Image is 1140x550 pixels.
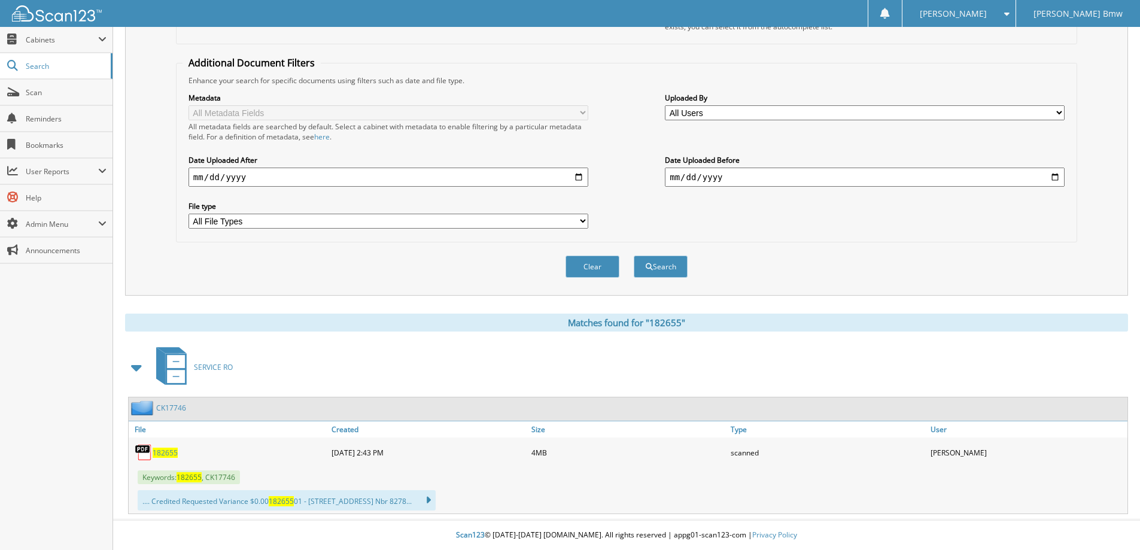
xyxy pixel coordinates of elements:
span: User Reports [26,166,98,177]
span: Reminders [26,114,107,124]
a: SERVICE RO [149,344,233,391]
legend: Additional Document Filters [183,56,321,69]
div: scanned [728,440,928,464]
span: SERVICE RO [194,362,233,372]
div: .... Credited Requested Variance $0.00 01 - [STREET_ADDRESS] Nbr 8278... [138,490,436,511]
span: Scan123 [456,530,485,540]
button: Clear [566,256,619,278]
a: Created [329,421,528,437]
span: [PERSON_NAME] [920,10,987,17]
a: here [314,132,330,142]
label: Date Uploaded After [189,155,588,165]
span: Help [26,193,107,203]
span: Keywords: , CK17746 [138,470,240,484]
span: Bookmarks [26,140,107,150]
a: User [928,421,1127,437]
span: Admin Menu [26,219,98,229]
div: 4MB [528,440,728,464]
div: [PERSON_NAME] [928,440,1127,464]
a: CK17746 [156,403,186,413]
iframe: Chat Widget [1080,493,1140,550]
img: PDF.png [135,443,153,461]
div: All metadata fields are searched by default. Select a cabinet with metadata to enable filtering b... [189,121,588,142]
img: folder2.png [131,400,156,415]
a: Size [528,421,728,437]
div: © [DATE]-[DATE] [DOMAIN_NAME]. All rights reserved | appg01-scan123-com | [113,521,1140,550]
label: File type [189,201,588,211]
span: 182655 [269,496,294,506]
button: Search [634,256,688,278]
label: Metadata [189,93,588,103]
a: Type [728,421,928,437]
img: scan123-logo-white.svg [12,5,102,22]
label: Date Uploaded Before [665,155,1065,165]
div: [DATE] 2:43 PM [329,440,528,464]
span: [PERSON_NAME] Bmw [1033,10,1123,17]
input: end [665,168,1065,187]
a: File [129,421,329,437]
input: start [189,168,588,187]
div: Matches found for "182655" [125,314,1128,332]
span: Cabinets [26,35,98,45]
label: Uploaded By [665,93,1065,103]
span: Scan [26,87,107,98]
div: Enhance your search for specific documents using filters such as date and file type. [183,75,1071,86]
span: 182655 [177,472,202,482]
a: 182655 [153,448,178,458]
a: Privacy Policy [752,530,797,540]
span: Search [26,61,105,71]
span: Announcements [26,245,107,256]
